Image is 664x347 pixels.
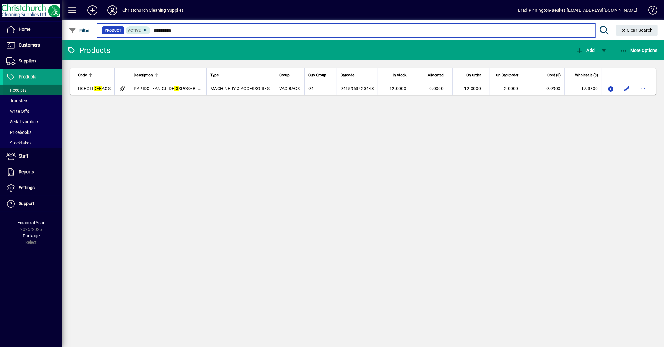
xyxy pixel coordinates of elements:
span: 9415963420443 [341,86,374,91]
span: 0.0000 [430,86,444,91]
button: Add [574,45,596,56]
a: Support [3,196,62,212]
a: Home [3,22,62,37]
span: 12.0000 [389,86,406,91]
span: RAPIDCLEAN GLIDE SPOSABLE VACUUM BAGS 5S [134,86,238,91]
div: On Backorder [494,72,524,79]
div: Type [210,72,271,79]
span: Staff [19,153,28,158]
button: More options [638,84,648,94]
span: Reports [19,169,34,174]
span: Home [19,27,30,32]
span: Sub Group [308,72,326,79]
div: In Stock [382,72,412,79]
em: DEB [94,86,102,91]
span: Clear Search [621,28,653,33]
a: Stocktakes [3,138,62,148]
td: 9.9900 [527,82,564,95]
span: Cost ($) [547,72,561,79]
span: VAC BAGS [279,86,300,91]
span: Package [23,233,40,238]
button: Filter [67,25,91,36]
span: Product [105,27,121,34]
span: More Options [620,48,658,53]
a: Customers [3,38,62,53]
a: Receipts [3,85,62,95]
span: Products [19,74,36,79]
a: Settings [3,180,62,196]
span: Barcode [341,72,354,79]
a: Write Offs [3,106,62,116]
button: More Options [618,45,659,56]
button: Edit [622,84,632,94]
div: Code [78,72,111,79]
a: Suppliers [3,53,62,69]
span: Wholesale ($) [575,72,598,79]
div: Sub Group [308,72,333,79]
span: Allocated [428,72,444,79]
span: Code [78,72,87,79]
div: On Order [456,72,487,79]
div: Group [279,72,301,79]
div: Description [134,72,203,79]
span: Description [134,72,153,79]
span: Type [210,72,219,79]
a: Knowledge Base [644,1,656,21]
span: Pricebooks [6,130,31,135]
span: Serial Numbers [6,119,39,124]
span: In Stock [393,72,406,79]
a: Serial Numbers [3,116,62,127]
em: DI [174,86,179,91]
span: On Backorder [496,72,518,79]
a: Transfers [3,95,62,106]
div: Brad Pinnington-Beukes [EMAIL_ADDRESS][DOMAIN_NAME] [518,5,638,15]
span: Filter [69,28,90,33]
span: RCFGLI AGS [78,86,111,91]
span: 94 [308,86,314,91]
span: Active [128,28,141,33]
a: Pricebooks [3,127,62,138]
span: Transfers [6,98,28,103]
td: 17.3800 [564,82,602,95]
span: Financial Year [18,220,45,225]
span: Suppliers [19,58,36,63]
button: Clear [616,25,658,36]
span: 12.0000 [464,86,481,91]
span: On Order [466,72,481,79]
span: Settings [19,185,35,190]
a: Reports [3,164,62,180]
div: Christchurch Cleaning Supplies [122,5,184,15]
a: Staff [3,148,62,164]
mat-chip: Activation Status: Active [126,26,151,34]
span: Support [19,201,34,206]
span: MACHINERY & ACCESSORIES [210,86,270,91]
span: Add [576,48,595,53]
span: 2.0000 [504,86,519,91]
span: Group [279,72,290,79]
span: Write Offs [6,109,29,114]
span: Receipts [6,88,26,93]
button: Add [82,5,102,16]
span: Customers [19,43,40,48]
div: Allocated [419,72,449,79]
div: Barcode [341,72,374,79]
div: Products [67,45,110,55]
span: Stocktakes [6,140,31,145]
button: Profile [102,5,122,16]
